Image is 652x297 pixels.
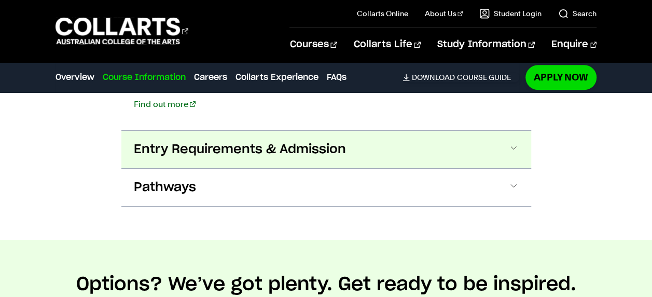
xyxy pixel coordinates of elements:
span: Entry Requirements & Admission [134,141,346,158]
a: Overview [56,71,94,84]
button: Entry Requirements & Admission [121,131,531,168]
a: Search [558,8,596,19]
a: Student Login [479,8,542,19]
a: Apply Now [525,65,596,89]
a: Collarts Online [357,8,408,19]
a: Study Information [437,28,535,62]
a: About Us [425,8,463,19]
a: Enquire [551,28,596,62]
span: Pathways [134,179,196,196]
a: Course Information [103,71,186,84]
a: Find out more [134,99,196,109]
h2: Options? We’ve got plenty. Get ready to be inspired. [76,273,576,296]
a: Courses [289,28,337,62]
div: Go to homepage [56,16,188,46]
a: DownloadCourse Guide [403,73,519,82]
a: Collarts Experience [235,71,318,84]
a: Careers [194,71,227,84]
a: FAQs [327,71,346,84]
a: Collarts Life [354,28,421,62]
button: Pathways [121,169,531,206]
span: Download [412,73,455,82]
